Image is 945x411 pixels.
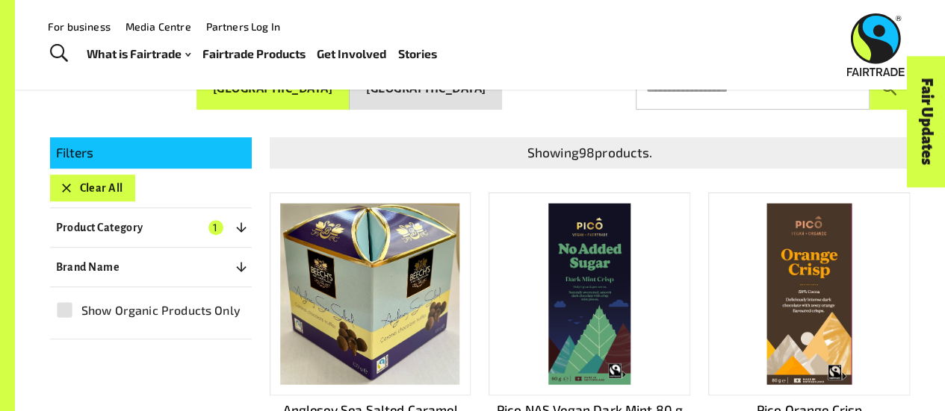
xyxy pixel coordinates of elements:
[847,13,905,76] img: Fairtrade Australia New Zealand logo
[398,43,437,64] a: Stories
[56,219,143,236] p: Product Category
[50,175,135,201] button: Clear All
[40,35,77,72] a: Toggle Search
[202,43,305,64] a: Fairtrade Products
[87,43,190,64] a: What is Fairtrade
[48,20,111,33] a: For business
[126,20,191,33] a: Media Centre
[56,258,120,276] p: Brand Name
[50,214,252,241] button: Product Category
[56,143,246,163] p: Filters
[81,301,241,319] span: Show Organic Products Only
[276,143,905,163] p: Showing 98 products.
[208,220,223,235] span: 1
[206,20,280,33] a: Partners Log In
[50,254,252,280] button: Brand Name
[317,43,386,64] a: Get Involved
